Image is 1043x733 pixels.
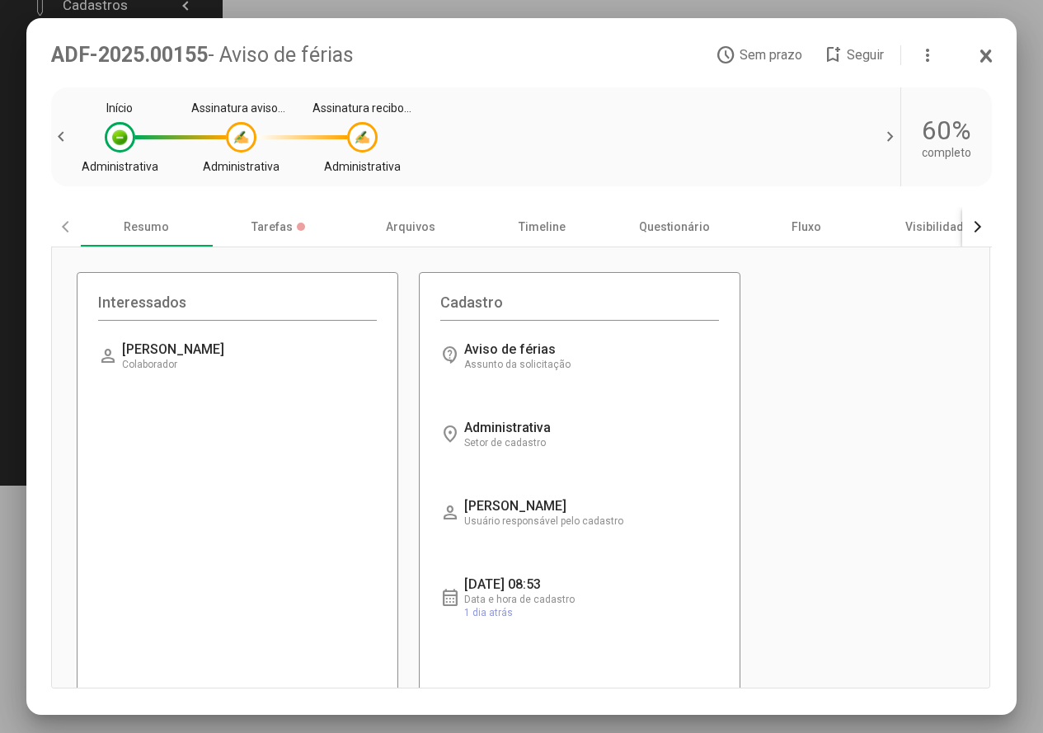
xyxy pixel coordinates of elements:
div: Interessados [98,294,377,321]
span: chevron_left [51,127,76,147]
div: Assinatura aviso de férias [191,101,290,115]
div: Visibilidade [872,207,1004,247]
div: Resumo [81,207,213,247]
div: Administrativa [203,160,280,173]
div: Arquivos [345,207,477,247]
span: 1 dia atrás [464,607,513,618]
mat-icon: more_vert [918,45,937,65]
div: 60% [922,115,971,146]
div: Tarefas [213,207,345,247]
span: Seguir [847,47,884,63]
div: Questionário [608,207,740,247]
div: Início [106,101,133,115]
div: Administrativa [324,160,401,173]
div: Cadastro [440,294,719,321]
span: Sem prazo [740,47,802,63]
span: chevron_right [876,127,900,147]
div: completo [922,146,971,159]
div: Timeline [477,207,608,247]
span: - Aviso de férias [208,43,354,67]
mat-icon: access_time [716,45,735,65]
div: ADF-2025.00155 [51,43,716,67]
div: Assinatura recibo de férias [312,101,411,115]
div: Administrativa [82,160,158,173]
mat-icon: bookmark_add [823,45,843,65]
div: Fluxo [740,207,872,247]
